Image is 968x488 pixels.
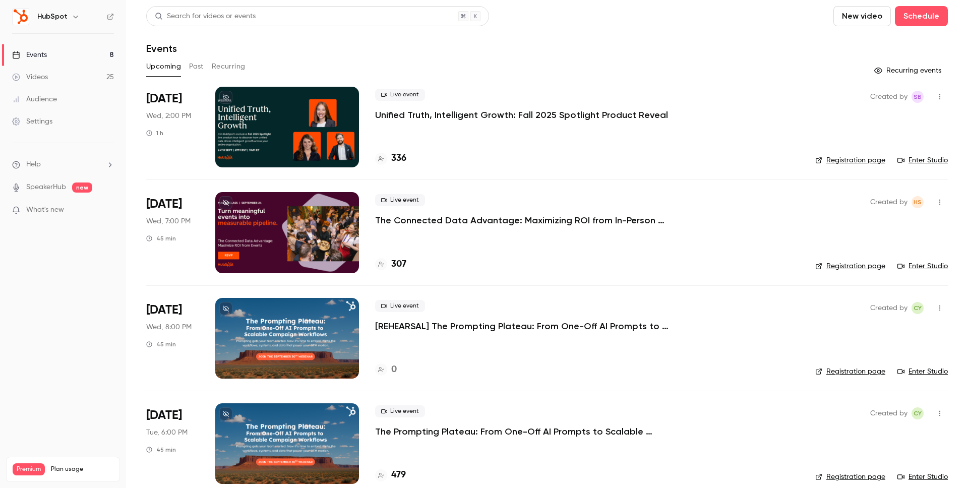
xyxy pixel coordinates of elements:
span: Live event [375,194,425,206]
a: Registration page [815,155,885,165]
a: 479 [375,468,406,482]
span: Celine Yung [912,407,924,419]
span: new [72,182,92,193]
a: The Connected Data Advantage: Maximizing ROI from In-Person Events [375,214,678,226]
div: 45 min [146,234,176,242]
div: 45 min [146,446,176,454]
span: Help [26,159,41,170]
button: New video [833,6,891,26]
div: Events [12,50,47,60]
a: Enter Studio [897,261,948,271]
li: help-dropdown-opener [12,159,114,170]
button: Schedule [895,6,948,26]
span: Created by [870,302,907,314]
a: Unified Truth, Intelligent Growth: Fall 2025 Spotlight Product Reveal [375,109,668,121]
span: Wed, 8:00 PM [146,322,192,332]
h4: 0 [391,363,397,377]
a: 307 [375,258,406,271]
div: Videos [12,72,48,82]
div: Sep 24 Wed, 12:00 PM (America/Denver) [146,192,199,273]
iframe: Noticeable Trigger [102,206,114,215]
div: Sep 24 Wed, 2:00 PM (Europe/London) [146,87,199,167]
span: Heather Smyth [912,196,924,208]
span: Tue, 6:00 PM [146,428,188,438]
div: 45 min [146,340,176,348]
a: Enter Studio [897,472,948,482]
h6: HubSpot [37,12,68,22]
div: Sep 24 Wed, 3:00 PM (America/New York) [146,298,199,379]
a: SpeakerHub [26,182,66,193]
span: Live event [375,89,425,101]
span: CY [914,302,922,314]
span: Sharan Bansal [912,91,924,103]
a: The Prompting Plateau: From One-Off AI Prompts to Scalable Campaign Workflows [375,425,678,438]
a: Registration page [815,472,885,482]
h1: Events [146,42,177,54]
span: Plan usage [51,465,113,473]
h4: 479 [391,468,406,482]
span: Premium [13,463,45,475]
span: Created by [870,91,907,103]
span: Live event [375,300,425,312]
span: [DATE] [146,196,182,212]
span: [DATE] [146,302,182,318]
button: Past [189,58,204,75]
div: Settings [12,116,52,127]
span: [DATE] [146,407,182,423]
button: Recurring [212,58,246,75]
h4: 307 [391,258,406,271]
img: HubSpot [13,9,29,25]
span: Wed, 7:00 PM [146,216,191,226]
div: Search for videos or events [155,11,256,22]
span: CY [914,407,922,419]
a: [REHEARSAL] The Prompting Plateau: From One-Off AI Prompts to Scalable Campaign Workflows [375,320,678,332]
div: Sep 30 Tue, 1:00 PM (America/New York) [146,403,199,484]
a: Registration page [815,367,885,377]
button: Upcoming [146,58,181,75]
a: Enter Studio [897,155,948,165]
a: 0 [375,363,397,377]
span: SB [914,91,922,103]
span: Created by [870,407,907,419]
span: [DATE] [146,91,182,107]
h4: 336 [391,152,406,165]
div: 1 h [146,129,163,137]
div: Audience [12,94,57,104]
a: Enter Studio [897,367,948,377]
span: Live event [375,405,425,417]
span: What's new [26,205,64,215]
button: Recurring events [870,63,948,79]
a: 336 [375,152,406,165]
span: Created by [870,196,907,208]
span: HS [914,196,922,208]
a: Registration page [815,261,885,271]
span: Celine Yung [912,302,924,314]
span: Wed, 2:00 PM [146,111,191,121]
